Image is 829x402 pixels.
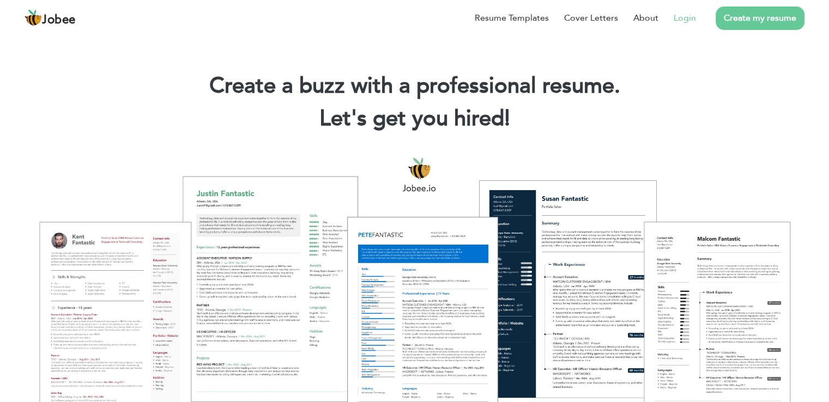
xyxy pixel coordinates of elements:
span: | [505,103,510,133]
a: Create my resume [716,7,804,30]
a: Resume Templates [475,11,549,25]
span: get you hired! [373,103,510,133]
img: jobee.io [25,9,42,27]
a: Jobee [25,9,76,27]
a: Cover Letters [564,11,618,25]
h1: Create a buzz with a professional resume. [16,72,813,100]
h2: Let's [16,105,813,133]
span: Jobee [42,14,76,26]
a: Login [674,11,696,25]
a: About [633,11,658,25]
